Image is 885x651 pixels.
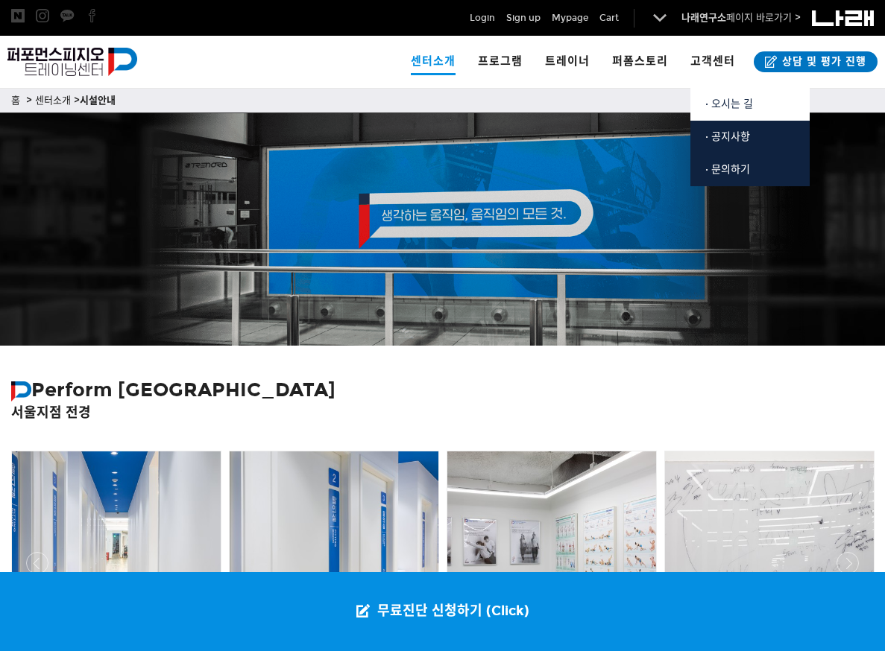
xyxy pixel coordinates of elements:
[11,378,336,401] strong: Perform [GEOGRAPHIC_DATA]
[601,36,679,88] a: 퍼폼스토리
[478,54,523,68] span: 프로그램
[690,88,810,121] a: · 오시는 길
[470,10,495,25] a: Login
[681,12,801,24] a: 나래연구소페이지 바로가기 >
[534,36,601,88] a: 트레이너
[681,12,726,24] strong: 나래연구소
[545,54,590,68] span: 트레이너
[612,54,668,68] span: 퍼폼스토리
[341,572,544,651] a: 무료진단 신청하기 (Click)
[11,404,91,421] strong: 서울지점 전경
[80,95,116,107] strong: 시설안내
[754,51,878,72] a: 상담 및 평가 진행
[690,54,735,68] span: 고객센터
[705,98,753,110] span: · 오시는 길
[400,36,467,88] a: 센터소개
[552,10,588,25] a: Mypage
[778,54,866,69] span: 상담 및 평가 진행
[705,130,750,143] span: · 공지사항
[690,153,810,186] a: · 문의하기
[467,36,534,88] a: 프로그램
[411,47,456,75] span: 센터소개
[679,36,746,88] a: 고객센터
[506,10,541,25] a: Sign up
[11,381,31,401] img: 퍼포먼스피지오 심볼 로고
[599,10,619,25] a: Cart
[690,121,810,153] a: · 공지사항
[11,92,874,109] p: 홈 > 센터소개 >
[705,163,750,176] span: · 문의하기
